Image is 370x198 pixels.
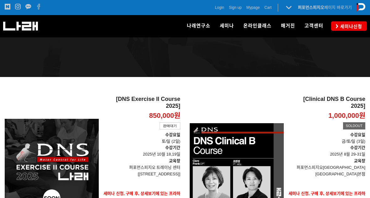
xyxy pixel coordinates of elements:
strong: 수강기간 [165,145,180,150]
span: 세미나 [220,23,234,29]
a: 고객센터 [300,15,328,37]
span: 나래연구소 [187,23,210,29]
strong: 수강요일 [350,132,365,137]
a: Cart [264,4,272,11]
strong: 퍼포먼스피지오 [298,5,324,10]
a: 나래연구소 [182,15,215,37]
p: 토/일 (2일) [103,132,180,145]
p: 1,000,000원 [328,111,365,120]
strong: 수강요일 [165,132,180,137]
a: 매거진 [276,15,300,37]
h2: [DNS Exercise II Course 2025] [103,96,180,109]
h2: [Clinical DNS B Course 2025] [288,96,365,109]
p: 금/토/일 (3일) [288,138,365,145]
div: SOLDOUT [343,122,365,130]
a: 세미나신청 [331,21,367,30]
a: 세미나 [215,15,239,37]
p: 850,000원 [149,111,180,120]
p: 퍼포먼스피지오[GEOGRAPHIC_DATA] [GEOGRAPHIC_DATA]본점 [288,164,365,178]
p: 퍼포먼스피지오 트레이닝 센터 [103,164,180,171]
a: 퍼포먼스피지오페이지 바로가기 [298,5,352,10]
p: 2025년 8월 29-31일 [288,145,365,158]
span: 온라인클래스 [243,23,272,29]
a: Sign up [229,4,242,11]
div: 판매대기 [160,122,180,130]
strong: 수강기간 [350,145,365,150]
span: 매거진 [281,23,295,29]
a: 온라인클래스 [239,15,276,37]
p: 2025년 10월 18,19일 [103,145,180,158]
span: 세미나신청 [338,23,362,30]
span: 고객센터 [304,23,323,29]
strong: 교육장 [354,158,365,163]
a: Login [215,4,224,11]
p: [[STREET_ADDRESS]] [103,171,180,178]
a: Mypage [246,4,260,11]
strong: 교육장 [169,158,180,163]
